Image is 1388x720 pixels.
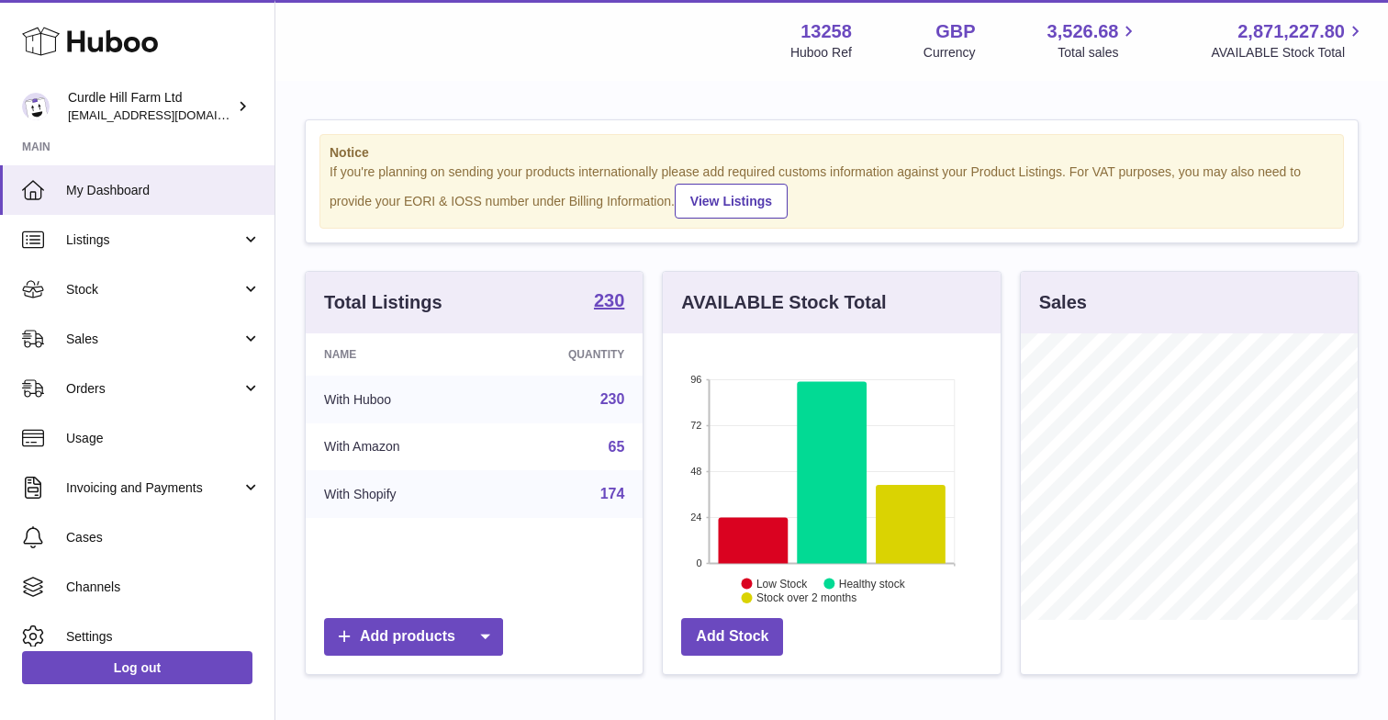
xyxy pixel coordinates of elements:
a: 174 [600,486,625,501]
a: 3,526.68 Total sales [1047,19,1140,62]
a: 230 [594,291,624,313]
span: Settings [66,628,261,646]
text: Healthy stock [839,577,906,590]
strong: GBP [935,19,975,44]
span: 3,526.68 [1047,19,1119,44]
span: Usage [66,430,261,447]
strong: Notice [330,144,1334,162]
strong: 230 [594,291,624,309]
a: Add Stock [681,618,783,656]
span: Listings [66,231,241,249]
span: Total sales [1058,44,1139,62]
span: Invoicing and Payments [66,479,241,497]
img: will@diddlysquatfarmshop.com [22,93,50,120]
h3: Sales [1039,290,1087,315]
span: AVAILABLE Stock Total [1211,44,1366,62]
span: Stock [66,281,241,298]
td: With Huboo [306,376,490,423]
th: Name [306,333,490,376]
span: Orders [66,380,241,398]
span: 2,871,227.80 [1237,19,1345,44]
a: 2,871,227.80 AVAILABLE Stock Total [1211,19,1366,62]
a: 230 [600,391,625,407]
strong: 13258 [800,19,852,44]
td: With Amazon [306,423,490,471]
td: With Shopify [306,470,490,518]
span: My Dashboard [66,182,261,199]
text: 96 [691,374,702,385]
div: Curdle Hill Farm Ltd [68,89,233,124]
a: 65 [609,439,625,455]
text: Stock over 2 months [756,591,856,604]
text: Low Stock [756,577,808,590]
span: [EMAIL_ADDRESS][DOMAIN_NAME] [68,107,270,122]
a: Log out [22,651,252,684]
text: 48 [691,466,702,477]
h3: AVAILABLE Stock Total [681,290,886,315]
h3: Total Listings [324,290,442,315]
span: Channels [66,579,261,596]
th: Quantity [490,333,643,376]
text: 0 [697,557,702,568]
div: Huboo Ref [790,44,852,62]
span: Cases [66,529,261,546]
text: 72 [691,420,702,431]
span: Sales [66,331,241,348]
div: Currency [923,44,976,62]
text: 24 [691,512,702,523]
a: Add products [324,618,503,656]
a: View Listings [675,184,788,219]
div: If you're planning on sending your products internationally please add required customs informati... [330,163,1334,219]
